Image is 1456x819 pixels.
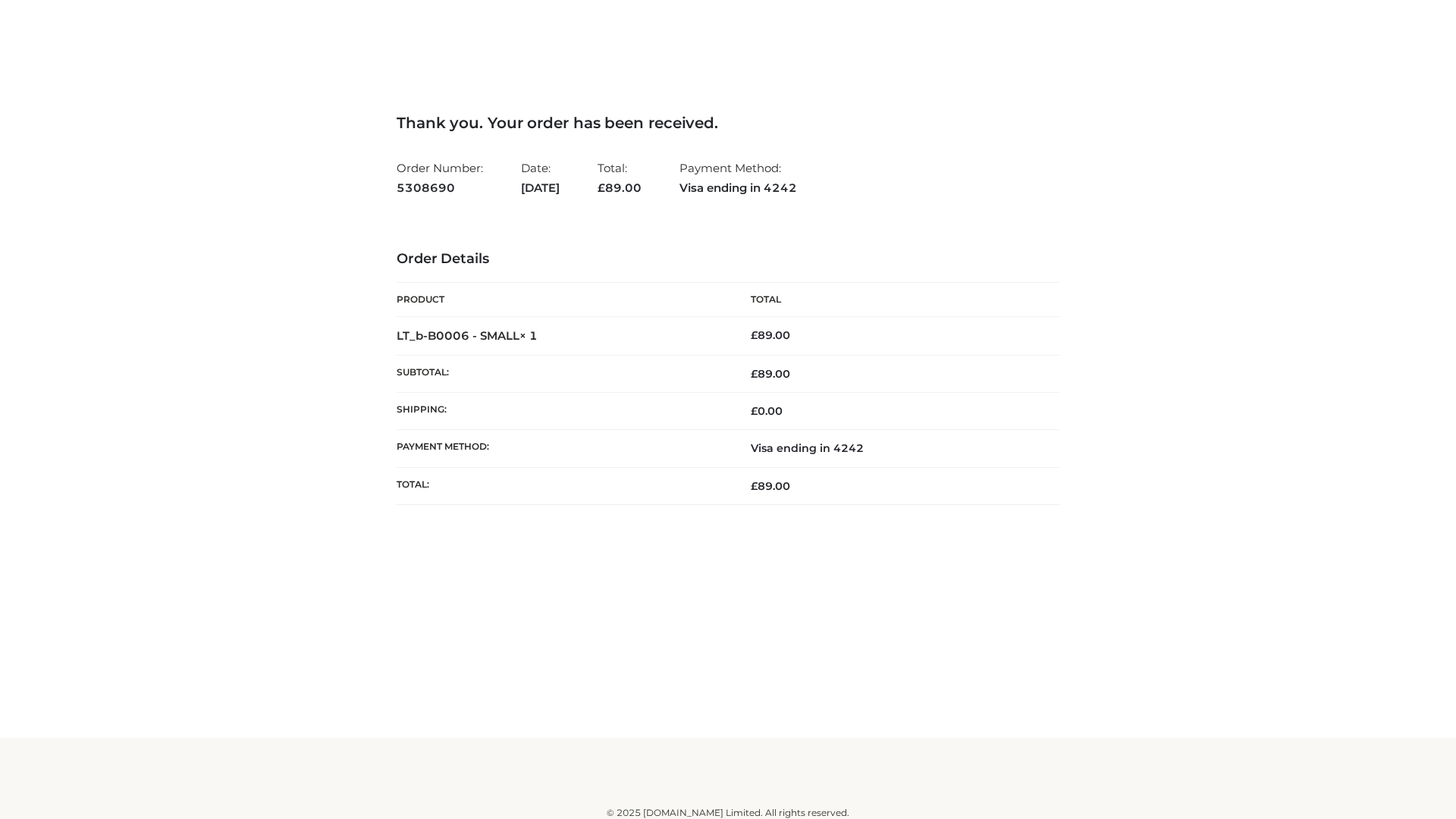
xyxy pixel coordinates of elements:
span: £ [751,404,758,418]
li: Payment Method: [679,155,797,201]
bdi: 0.00 [751,404,783,418]
td: Visa ending in 4242 [728,430,1059,467]
th: Product [397,283,728,317]
th: Subtotal: [397,355,728,392]
li: Total: [598,155,642,201]
th: Payment method: [397,430,728,467]
strong: LT_b-B0006 - SMALL [397,328,538,343]
strong: × 1 [519,328,538,343]
span: £ [751,328,758,342]
th: Shipping: [397,393,728,430]
span: 89.00 [751,367,790,381]
strong: 5308690 [397,178,483,198]
span: 89.00 [598,180,642,195]
bdi: 89.00 [751,328,790,342]
strong: Visa ending in 4242 [679,178,797,198]
span: £ [751,479,758,493]
span: 89.00 [751,479,790,493]
li: Order Number: [397,155,483,201]
h3: Order Details [397,251,1059,268]
li: Date: [521,155,560,201]
span: £ [598,180,605,195]
th: Total: [397,467,728,504]
strong: [DATE] [521,178,560,198]
th: Total [728,283,1059,317]
span: £ [751,367,758,381]
h3: Thank you. Your order has been received. [397,114,1059,132]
